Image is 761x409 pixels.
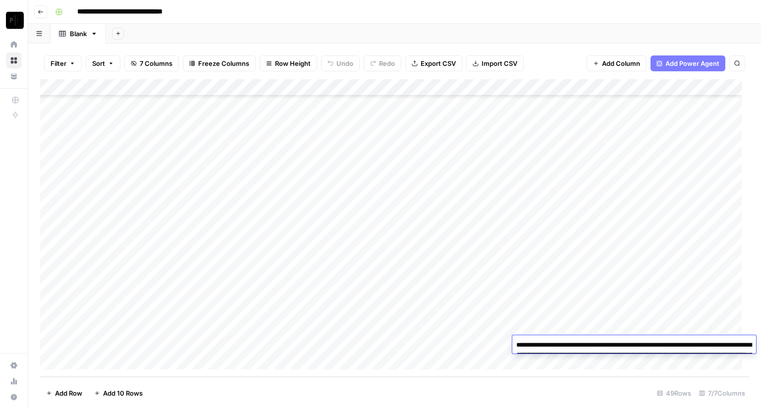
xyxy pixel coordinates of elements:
[124,55,179,71] button: 7 Columns
[55,388,82,398] span: Add Row
[140,58,172,68] span: 7 Columns
[364,55,401,71] button: Redo
[421,58,456,68] span: Export CSV
[405,55,462,71] button: Export CSV
[51,24,106,44] a: Blank
[466,55,524,71] button: Import CSV
[6,68,22,84] a: Your Data
[6,8,22,33] button: Workspace: Paragon Intel - Copyediting
[198,58,249,68] span: Freeze Columns
[44,55,82,71] button: Filter
[6,11,24,29] img: Paragon Intel - Copyediting Logo
[88,385,149,401] button: Add 10 Rows
[6,52,22,68] a: Browse
[602,58,640,68] span: Add Column
[6,389,22,405] button: Help + Support
[183,55,256,71] button: Freeze Columns
[70,29,87,39] div: Blank
[321,55,360,71] button: Undo
[653,385,695,401] div: 49 Rows
[103,388,143,398] span: Add 10 Rows
[92,58,105,68] span: Sort
[336,58,353,68] span: Undo
[51,58,66,68] span: Filter
[665,58,719,68] span: Add Power Agent
[275,58,311,68] span: Row Height
[260,55,317,71] button: Row Height
[6,37,22,52] a: Home
[40,385,88,401] button: Add Row
[695,385,749,401] div: 7/7 Columns
[651,55,725,71] button: Add Power Agent
[587,55,647,71] button: Add Column
[379,58,395,68] span: Redo
[482,58,517,68] span: Import CSV
[86,55,120,71] button: Sort
[6,358,22,373] a: Settings
[6,373,22,389] a: Usage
